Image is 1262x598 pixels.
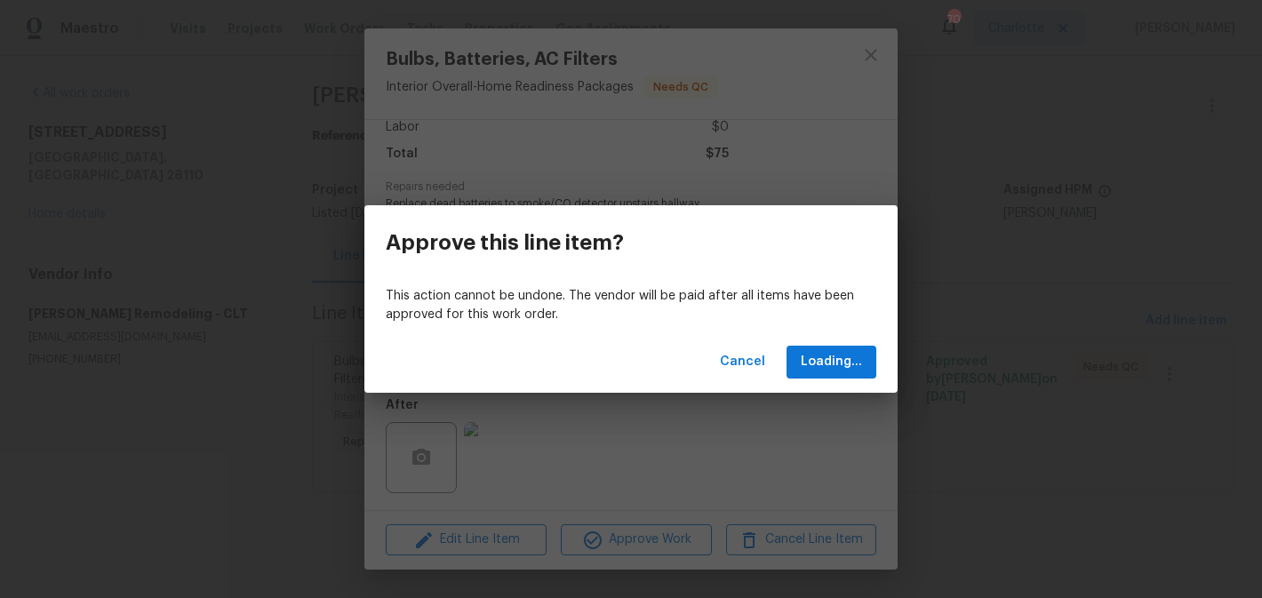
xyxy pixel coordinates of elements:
span: Cancel [720,351,765,373]
h3: Approve this line item? [386,230,624,255]
span: Loading... [801,351,862,373]
p: This action cannot be undone. The vendor will be paid after all items have been approved for this... [386,287,876,324]
button: Loading... [787,346,876,379]
button: Cancel [713,346,772,379]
